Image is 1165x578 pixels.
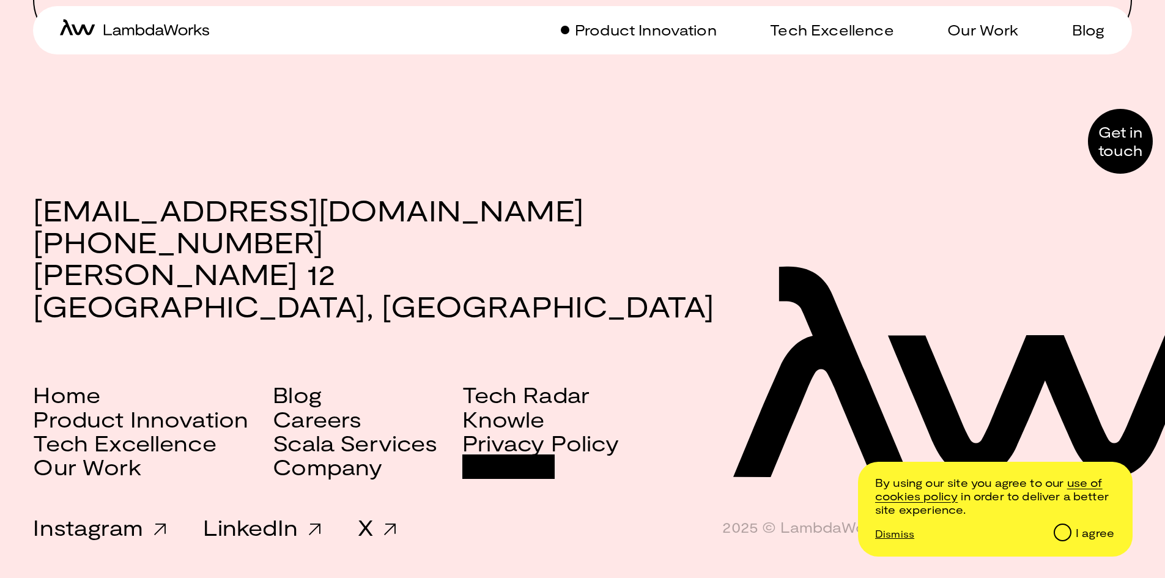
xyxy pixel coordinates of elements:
[33,382,100,406] a: Home
[462,382,590,406] a: Tech Radar
[722,519,933,536] span: 2025 © LambdaWorks d.o.o.
[203,514,321,540] a: LinkedIn
[875,476,1103,503] a: /cookie-and-privacy-policy
[755,21,893,39] a: Tech Excellence
[875,476,1114,516] p: By using our site you agree to our in order to deliver a better site experience.
[33,431,216,454] a: Tech Excellence
[770,21,893,39] p: Tech Excellence
[560,21,717,39] a: Product Innovation
[273,431,437,454] a: Scala Services
[575,21,717,39] p: Product Innovation
[875,528,914,539] p: Dismiss
[947,21,1018,39] p: Our Work
[462,407,545,431] a: Knowle
[33,194,1131,322] h3: [EMAIL_ADDRESS][DOMAIN_NAME] [PHONE_NUMBER] [PERSON_NAME] 12 [GEOGRAPHIC_DATA], [GEOGRAPHIC_DATA]
[33,514,166,540] a: Instagram
[462,431,619,454] a: Privacy Policy
[33,407,248,431] a: Product Innovation
[273,407,361,431] a: Careers
[1076,527,1114,540] div: I agree
[358,514,396,540] a: X
[1072,21,1105,39] p: Blog
[33,454,141,478] a: Our Work
[273,454,382,478] a: Company
[60,19,209,40] a: home-icon
[933,21,1018,39] a: Our Work
[462,454,555,478] a: Contact
[273,382,322,406] a: Blog
[1057,21,1105,39] a: Blog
